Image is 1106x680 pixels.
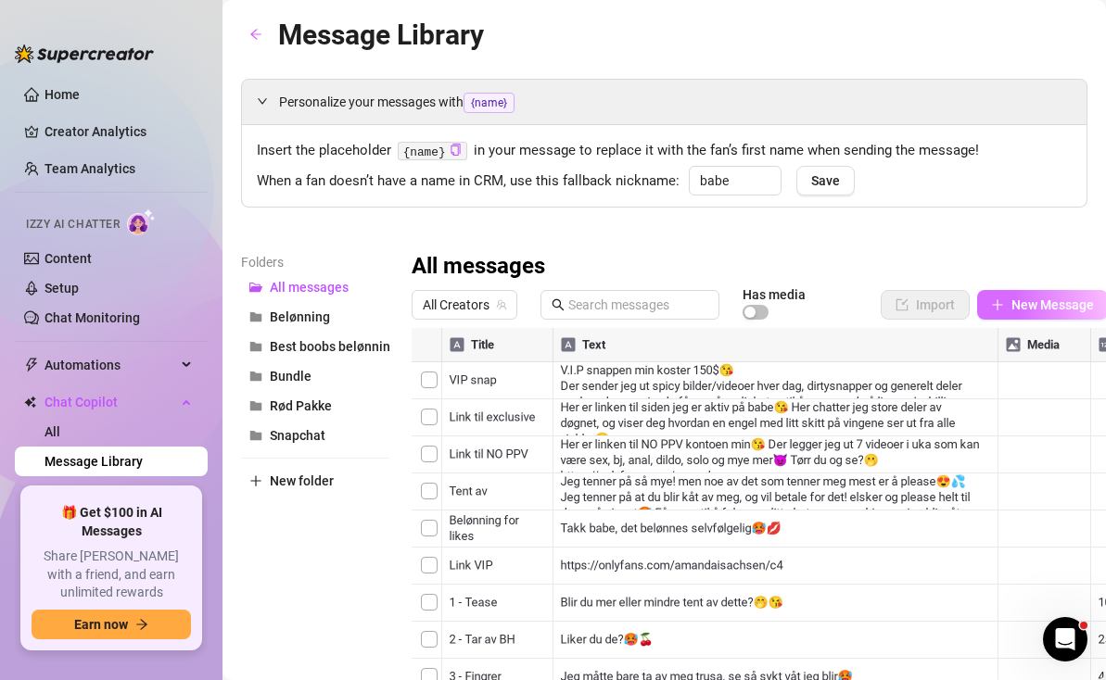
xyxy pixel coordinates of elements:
[242,80,1087,124] div: Personalize your messages with{name}
[44,454,143,469] a: Message Library
[270,369,311,384] span: Bundle
[991,298,1004,311] span: plus
[249,340,262,353] span: folder
[249,474,262,487] span: plus
[270,339,398,354] span: Best boobs belønning
[257,95,268,107] span: expanded
[881,290,970,320] button: Import
[249,429,262,442] span: folder
[257,170,680,193] span: When a fan doesn’t have a name in CRM, use this fallback nickname:
[241,421,389,450] button: Snapchat
[24,396,36,409] img: Chat Copilot
[44,117,193,146] a: Creator Analytics
[270,473,334,488] span: New folder
[1011,297,1094,312] span: New Message
[74,617,128,632] span: Earn now
[552,298,565,311] span: search
[1043,617,1087,661] iframe: Intercom live chat
[241,332,389,361] button: Best boobs belønning
[241,466,389,496] button: New folder
[24,358,39,372] span: thunderbolt
[44,87,80,102] a: Home
[568,295,708,315] input: Search messages
[32,504,191,540] span: 🎁 Get $100 in AI Messages
[241,252,389,272] article: Folders
[44,251,92,266] a: Content
[32,610,191,639] button: Earn nowarrow-right
[743,289,806,300] article: Has media
[127,208,156,235] img: AI Chatter
[249,310,262,323] span: folder
[241,302,389,332] button: Belønning
[241,391,389,421] button: Rød Pakke
[32,548,191,602] span: Share [PERSON_NAME] with a friend, and earn unlimited rewards
[44,161,135,176] a: Team Analytics
[44,310,140,325] a: Chat Monitoring
[44,281,79,296] a: Setup
[15,44,154,63] img: logo-BBDzfeDw.svg
[270,398,332,413] span: Rød Pakke
[249,370,262,383] span: folder
[249,281,262,294] span: folder-open
[249,28,262,41] span: arrow-left
[496,299,507,310] span: team
[44,350,176,380] span: Automations
[464,93,515,113] span: {name}
[450,144,462,156] span: copy
[278,13,484,57] article: Message Library
[270,309,330,324] span: Belønning
[412,252,545,282] h3: All messages
[811,173,840,188] span: Save
[270,280,349,295] span: All messages
[257,140,1072,162] span: Insert the placeholder in your message to replace it with the fan’s first name when sending the m...
[279,92,1072,113] span: Personalize your messages with
[423,291,506,319] span: All Creators
[796,166,855,195] button: Save
[241,361,389,391] button: Bundle
[44,424,60,439] a: All
[26,216,120,233] span: Izzy AI Chatter
[249,399,262,412] span: folder
[450,144,462,157] button: Click to Copy
[398,142,467,161] code: {name}
[241,272,389,302] button: All messages
[44,387,176,417] span: Chat Copilot
[135,618,148,631] span: arrow-right
[270,428,325,443] span: Snapchat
